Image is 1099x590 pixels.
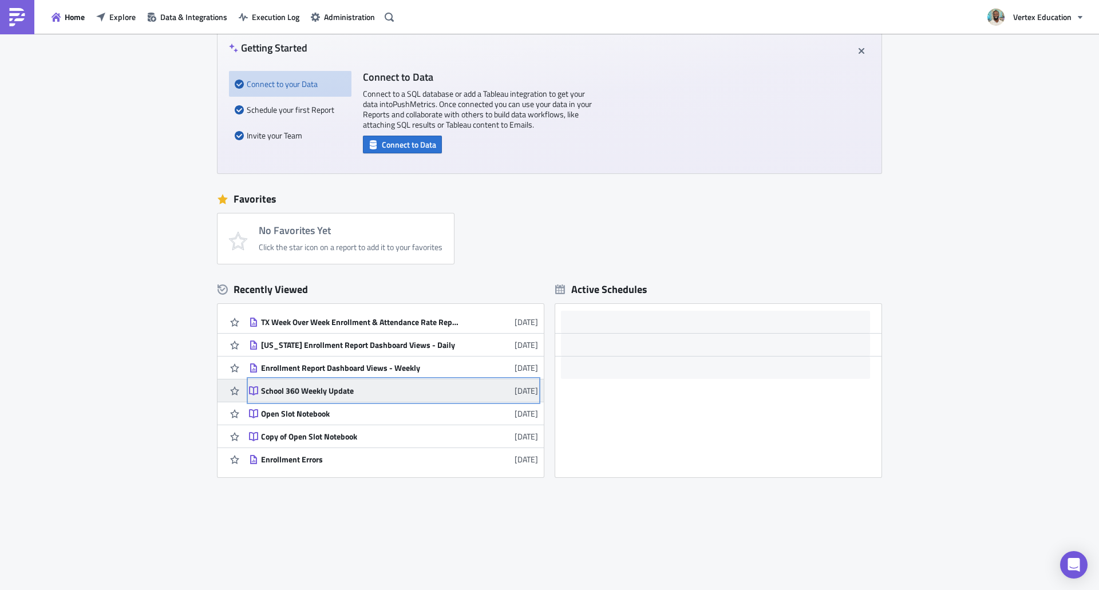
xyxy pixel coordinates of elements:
[515,339,538,351] time: 2025-09-02T15:39:03Z
[515,362,538,374] time: 2025-09-02T15:34:14Z
[249,425,538,448] a: Copy of Open Slot Notebook[DATE]
[259,242,442,252] div: Click the star icon on a report to add it to your favorites
[515,430,538,442] time: 2025-06-25T18:35:13Z
[261,386,461,396] div: School 360 Weekly Update
[233,8,305,26] button: Execution Log
[261,454,461,465] div: Enrollment Errors
[235,97,346,122] div: Schedule your first Report
[249,334,538,356] a: [US_STATE] Enrollment Report Dashboard Views - Daily[DATE]
[218,281,544,298] div: Recently Viewed
[363,71,592,83] h4: Connect to Data
[8,8,26,26] img: PushMetrics
[986,7,1006,27] img: Avatar
[1060,551,1088,579] div: Open Intercom Messenger
[324,11,375,23] span: Administration
[515,407,538,419] time: 2025-06-27T17:15:56Z
[235,122,346,148] div: Invite your Team
[261,317,461,327] div: TX Week Over Week Enrollment & Attendance Rate Report
[515,316,538,328] time: 2025-09-08T15:56:08Z
[229,42,307,54] h4: Getting Started
[261,409,461,419] div: Open Slot Notebook
[305,8,381,26] button: Administration
[65,11,85,23] span: Home
[249,379,538,402] a: School 360 Weekly Update[DATE]
[252,11,299,23] span: Execution Log
[218,191,881,208] div: Favorites
[249,448,538,470] a: Enrollment Errors[DATE]
[363,89,592,130] p: Connect to a SQL database or add a Tableau integration to get your data into PushMetrics . Once c...
[981,5,1090,30] button: Vertex Education
[141,8,233,26] button: Data & Integrations
[515,453,538,465] time: 2025-06-25T18:34:15Z
[249,402,538,425] a: Open Slot Notebook[DATE]
[363,137,442,149] a: Connect to Data
[1013,11,1072,23] span: Vertex Education
[363,136,442,153] button: Connect to Data
[109,11,136,23] span: Explore
[249,311,538,333] a: TX Week Over Week Enrollment & Attendance Rate Report[DATE]
[261,363,461,373] div: Enrollment Report Dashboard Views - Weekly
[46,8,90,26] button: Home
[235,71,346,97] div: Connect to your Data
[555,283,647,296] div: Active Schedules
[160,11,227,23] span: Data & Integrations
[261,340,461,350] div: [US_STATE] Enrollment Report Dashboard Views - Daily
[259,225,442,236] h4: No Favorites Yet
[382,138,436,151] span: Connect to Data
[515,385,538,397] time: 2025-08-20T18:54:22Z
[261,431,461,442] div: Copy of Open Slot Notebook
[249,357,538,379] a: Enrollment Report Dashboard Views - Weekly[DATE]
[90,8,141,26] button: Explore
